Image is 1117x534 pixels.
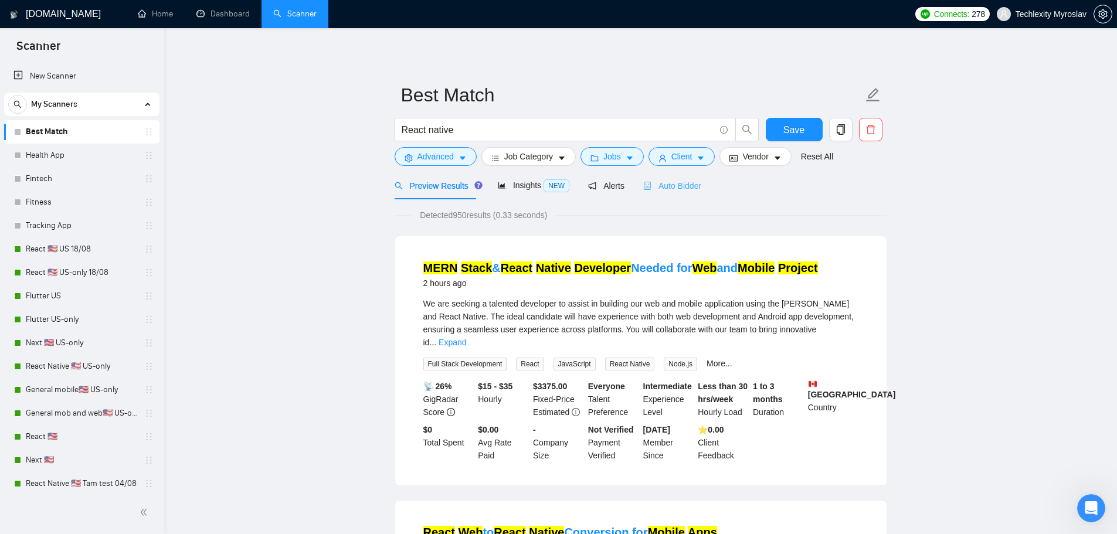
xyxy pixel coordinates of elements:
[643,382,692,391] b: Intermediate
[481,147,576,166] button: barsJob Categorycaret-down
[9,100,26,108] span: search
[729,154,738,162] span: idcard
[498,181,569,190] span: Insights
[423,425,433,434] b: $ 0
[643,425,670,434] b: [DATE]
[783,123,804,137] span: Save
[423,276,818,290] div: 2 hours ago
[707,359,732,368] a: More...
[658,154,667,162] span: user
[698,382,748,404] b: Less than 30 hrs/week
[572,408,580,416] span: exclamation-circle
[801,150,833,163] a: Reset All
[26,120,137,144] a: Best Match
[574,261,631,274] mark: Developer
[395,147,477,166] button: settingAdvancedcaret-down
[533,425,536,434] b: -
[695,423,751,462] div: Client Feedback
[829,118,853,141] button: copy
[643,181,701,191] span: Auto Bidder
[626,154,634,162] span: caret-down
[31,93,77,116] span: My Scanners
[423,297,858,349] div: We are seeking a talented developer to assist in building our web and mobile application using th...
[692,261,717,274] mark: Web
[751,380,806,419] div: Duration
[461,261,492,274] mark: Stack
[972,8,984,21] span: 278
[580,147,644,166] button: folderJobscaret-down
[603,150,621,163] span: Jobs
[590,154,599,162] span: folder
[144,315,154,324] span: holder
[671,150,692,163] span: Client
[533,407,569,417] span: Estimated
[643,182,651,190] span: robot
[405,154,413,162] span: setting
[605,358,655,370] span: React Native
[773,154,782,162] span: caret-down
[473,180,484,191] div: Tooltip anchor
[586,380,641,419] div: Talent Preference
[140,506,151,518] span: double-left
[491,154,500,162] span: bars
[144,151,154,160] span: holder
[808,380,896,399] b: [GEOGRAPHIC_DATA]
[10,5,18,24] img: logo
[196,9,250,19] a: dashboardDashboard
[697,154,705,162] span: caret-down
[26,167,137,191] a: Fintech
[26,448,137,472] a: Next 🇺🇸
[144,385,154,394] span: holder
[144,174,154,183] span: holder
[144,362,154,371] span: holder
[664,358,697,370] span: Node.js
[144,198,154,207] span: holder
[641,380,696,419] div: Experience Level
[144,479,154,488] span: holder
[273,9,317,19] a: searchScanner
[719,147,791,166] button: idcardVendorcaret-down
[1094,9,1112,19] span: setting
[504,150,553,163] span: Job Category
[26,472,137,495] a: React Native 🇺🇸 Tam test 04/08
[7,38,70,62] span: Scanner
[478,382,512,391] b: $15 - $35
[421,380,476,419] div: GigRadar Score
[809,380,817,388] img: 🇨🇦
[641,423,696,462] div: Member Since
[830,124,852,135] span: copy
[476,423,531,462] div: Avg Rate Paid
[934,8,969,21] span: Connects:
[695,380,751,419] div: Hourly Load
[544,179,569,192] span: NEW
[13,64,150,88] a: New Scanner
[423,299,854,347] span: We are seeking a talented developer to assist in building our web and mobile application using th...
[588,182,596,190] span: notification
[588,181,624,191] span: Alerts
[554,358,596,370] span: JavaScript
[586,423,641,462] div: Payment Verified
[26,191,137,214] a: Fitness
[144,455,154,465] span: holder
[421,423,476,462] div: Total Spent
[423,261,818,274] a: MERN Stack&React Native DeveloperNeeded forWebandMobile Project
[536,261,571,274] mark: Native
[1077,494,1105,522] iframe: Intercom live chat
[649,147,715,166] button: userClientcaret-down
[395,181,479,191] span: Preview Results
[26,144,137,167] a: Health App
[588,382,625,391] b: Everyone
[26,355,137,378] a: React Native 🇺🇸 US-only
[138,9,173,19] a: homeHome
[401,80,863,110] input: Scanner name...
[26,214,137,237] a: Tracking App
[736,124,758,135] span: search
[144,244,154,254] span: holder
[423,358,507,370] span: Full Stack Development
[26,378,137,402] a: General mobile🇺🇸 US-only
[806,380,861,419] div: Country
[417,150,454,163] span: Advanced
[26,425,137,448] a: React 🇺🇸
[698,425,724,434] b: ⭐️ 0.00
[921,9,930,19] img: upwork-logo.png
